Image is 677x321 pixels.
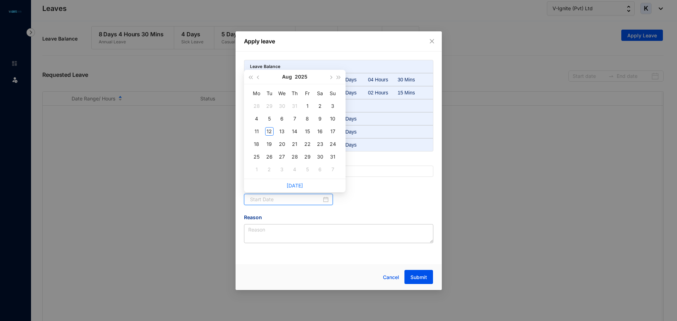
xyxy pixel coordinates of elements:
[301,150,314,163] td: 2025-08-29
[338,115,368,122] div: 04 Days
[276,125,288,138] td: 2025-08-13
[303,165,312,174] div: 5
[263,112,276,125] td: 2025-08-05
[410,274,427,281] span: Submit
[276,150,288,163] td: 2025-08-27
[263,100,276,112] td: 2025-07-29
[314,150,327,163] td: 2025-08-30
[327,150,339,163] td: 2025-08-31
[288,138,301,150] td: 2025-08-21
[288,87,301,100] th: Th
[291,153,299,161] div: 28
[398,76,427,83] div: 30 Mins
[301,112,314,125] td: 2025-08-08
[314,163,327,176] td: 2025-09-06
[291,165,299,174] div: 4
[327,138,339,150] td: 2025-08-24
[263,125,276,138] td: 2025-08-12
[278,165,286,174] div: 3
[276,87,288,100] th: We
[252,115,261,123] div: 4
[329,165,337,174] div: 7
[301,87,314,100] th: Fr
[244,214,267,221] label: Reason
[250,100,263,112] td: 2025-07-28
[250,163,263,176] td: 2025-09-01
[316,115,324,123] div: 9
[288,100,301,112] td: 2025-07-31
[338,128,368,135] div: 12 Days
[288,125,301,138] td: 2025-08-14
[276,138,288,150] td: 2025-08-20
[263,138,276,150] td: 2025-08-19
[301,100,314,112] td: 2025-08-01
[338,89,368,96] div: 05 Days
[329,115,337,123] div: 10
[276,163,288,176] td: 2025-09-03
[250,112,263,125] td: 2025-08-04
[329,140,337,148] div: 24
[303,115,312,123] div: 8
[252,153,261,161] div: 25
[404,270,433,284] button: Submit
[252,165,261,174] div: 1
[383,273,399,281] span: Cancel
[329,127,337,136] div: 17
[303,127,312,136] div: 15
[301,163,314,176] td: 2025-09-05
[287,183,303,189] a: [DATE]
[288,112,301,125] td: 2025-08-07
[265,140,274,148] div: 19
[252,140,261,148] div: 18
[250,150,263,163] td: 2025-08-25
[428,37,436,45] button: Close
[265,102,274,110] div: 29
[295,70,307,84] button: 2025
[338,102,368,109] div: 2
[282,70,292,84] button: Aug
[303,153,312,161] div: 29
[316,165,324,174] div: 6
[288,163,301,176] td: 2025-09-04
[250,125,263,138] td: 2025-08-11
[329,153,337,161] div: 31
[263,163,276,176] td: 2025-09-02
[338,76,368,83] div: 08 Days
[250,138,263,150] td: 2025-08-18
[327,87,339,100] th: Su
[252,102,261,110] div: 28
[263,87,276,100] th: Tu
[244,224,433,243] textarea: Reason
[378,270,404,284] button: Cancel
[265,165,274,174] div: 2
[252,127,261,136] div: 11
[278,153,286,161] div: 27
[368,76,398,83] div: 04 Hours
[314,125,327,138] td: 2025-08-16
[314,100,327,112] td: 2025-08-02
[327,112,339,125] td: 2025-08-10
[278,127,286,136] div: 13
[329,102,337,110] div: 3
[398,89,427,96] div: 15 Mins
[291,115,299,123] div: 7
[314,112,327,125] td: 2025-08-09
[278,115,286,123] div: 6
[303,140,312,148] div: 22
[265,115,274,123] div: 5
[316,140,324,148] div: 23
[314,138,327,150] td: 2025-08-23
[263,150,276,163] td: 2025-08-26
[291,102,299,110] div: 31
[278,102,286,110] div: 30
[276,100,288,112] td: 2025-07-30
[327,125,339,138] td: 2025-08-17
[244,37,433,45] p: Apply leave
[265,153,274,161] div: 26
[288,150,301,163] td: 2025-08-28
[327,100,339,112] td: 2025-08-03
[276,112,288,125] td: 2025-08-06
[316,127,324,136] div: 16
[314,87,327,100] th: Sa
[250,196,322,203] input: Start Date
